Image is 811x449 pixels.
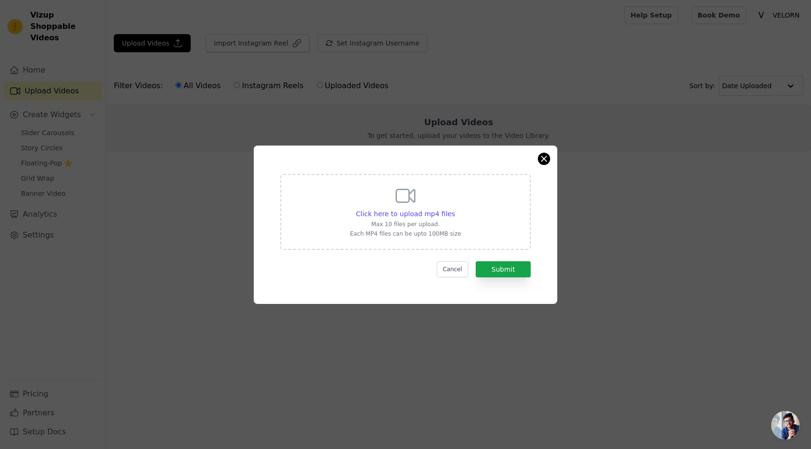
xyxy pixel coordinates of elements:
[350,220,461,228] p: Max 10 files per upload.
[538,153,550,165] button: Close modal
[476,261,531,277] button: Submit
[356,210,455,218] span: Click here to upload mp4 files
[437,261,469,277] button: Cancel
[771,411,800,440] a: Ouvrir le chat
[350,230,461,238] p: Each MP4 files can be upto 100MB size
